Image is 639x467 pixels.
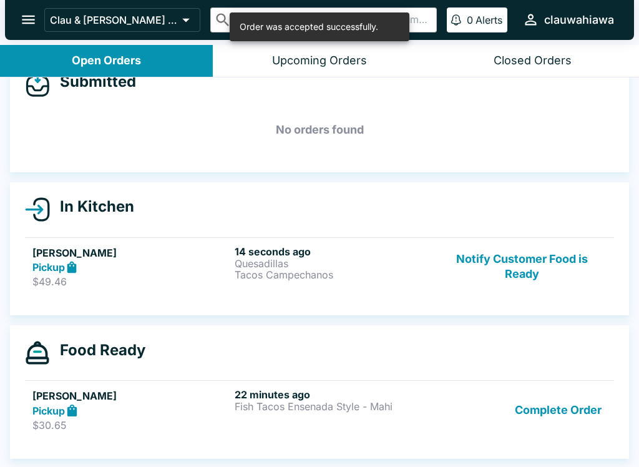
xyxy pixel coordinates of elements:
[517,6,619,33] button: clauwahiawa
[72,54,141,68] div: Open Orders
[240,16,378,37] div: Order was accepted successfully.
[235,388,432,401] h6: 22 minutes ago
[50,197,134,216] h4: In Kitchen
[12,4,44,36] button: open drawer
[25,237,614,296] a: [PERSON_NAME]Pickup$49.4614 seconds agoQuesadillasTacos CampechanosNotify Customer Food is Ready
[50,14,177,26] p: Clau & [PERSON_NAME] Cocina - Wahiawa
[476,14,502,26] p: Alerts
[32,275,230,288] p: $49.46
[50,72,136,91] h4: Submitted
[25,107,614,152] h5: No orders found
[437,245,607,288] button: Notify Customer Food is Ready
[32,245,230,260] h5: [PERSON_NAME]
[32,388,230,403] h5: [PERSON_NAME]
[544,12,614,27] div: clauwahiawa
[235,269,432,280] p: Tacos Campechanos
[32,405,65,417] strong: Pickup
[235,245,432,258] h6: 14 seconds ago
[494,54,572,68] div: Closed Orders
[235,401,432,412] p: Fish Tacos Ensenada Style - Mahi
[32,419,230,431] p: $30.65
[235,258,432,269] p: Quesadillas
[44,8,200,32] button: Clau & [PERSON_NAME] Cocina - Wahiawa
[272,54,367,68] div: Upcoming Orders
[25,380,614,439] a: [PERSON_NAME]Pickup$30.6522 minutes agoFish Tacos Ensenada Style - MahiComplete Order
[510,388,607,431] button: Complete Order
[467,14,473,26] p: 0
[50,341,145,360] h4: Food Ready
[32,261,65,273] strong: Pickup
